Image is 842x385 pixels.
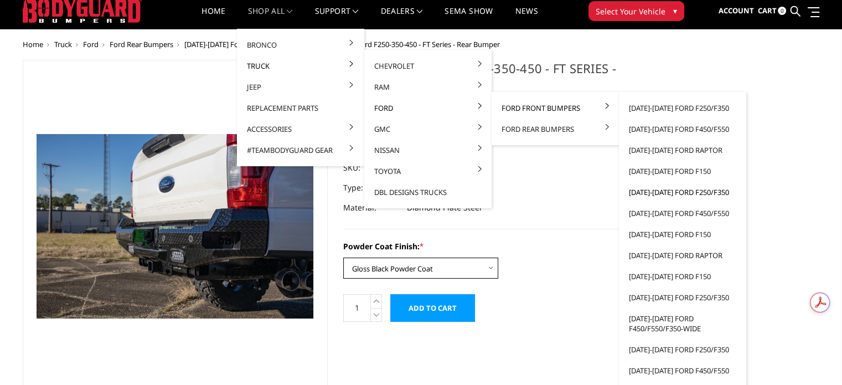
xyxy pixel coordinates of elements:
a: shop all [248,7,293,29]
a: Dealers [381,7,423,29]
a: GMC [369,119,487,140]
a: [DATE]-[DATE] Ford F450/F550 [623,119,742,140]
span: Cart [757,6,776,16]
a: Ford Rear Bumpers [496,119,614,140]
span: ▾ [673,5,677,17]
a: [DATE]-[DATE] Ford Raptor [623,140,742,161]
label: Powder Coat Finish: [343,240,649,252]
a: Ford [369,97,487,119]
a: SEMA Show [445,7,493,29]
a: Toyota [369,161,487,182]
a: [DATE]-[DATE] Ford F250/F350 [623,182,742,203]
a: Jeep [241,76,360,97]
a: Nissan [369,140,487,161]
a: [DATE]-[DATE] Ford F450/F550 [623,203,742,224]
a: Truck [54,39,72,49]
a: [DATE]-[DATE] Ford F150 [623,266,742,287]
span: [DATE]-[DATE] Ford F250-350-450 - FT Series - Rear Bumper [311,39,500,49]
a: [DATE]-[DATE] Ford F150 [623,224,742,245]
a: [DATE]-[DATE] Ford F150 [623,161,742,182]
input: Add to Cart [390,294,475,322]
a: Ford Front Bumpers [496,97,614,119]
a: Home [23,39,43,49]
a: Ford Rear Bumpers [110,39,173,49]
dt: SKU: [343,158,399,178]
span: Select Your Vehicle [596,6,665,17]
a: [DATE]-[DATE] Ford F450/F550 [623,360,742,381]
a: #TeamBodyguard Gear [241,140,360,161]
a: [DATE]-[DATE] Ford F450/F550/F350-wide [623,308,742,339]
a: Support [315,7,359,29]
a: [DATE]-[DATE] Ford F250/F350/F450 [184,39,299,49]
a: [DATE]-[DATE] Ford F250/F350 [623,339,742,360]
dt: Type: [343,178,399,198]
a: Truck [241,55,360,76]
span: 0 [778,7,786,15]
a: Ford [83,39,99,49]
a: News [515,7,538,29]
a: Chevrolet [369,55,487,76]
iframe: Chat Widget [787,332,842,385]
a: Ram [369,76,487,97]
a: [DATE]-[DATE] Ford F250/F350 [623,97,742,119]
span: Account [718,6,753,16]
a: DBL Designs Trucks [369,182,487,203]
a: Bronco [241,34,360,55]
a: Accessories [241,119,360,140]
a: Home [202,7,225,29]
h1: [DATE]-[DATE] Ford F250-350-450 - FT Series - Rear Bumper [343,60,649,101]
a: [DATE]-[DATE] Ford F250/F350 [623,287,742,308]
button: Select Your Vehicle [588,1,684,21]
a: Replacement Parts [241,97,360,119]
dt: Material: [343,198,399,218]
a: [DATE]-[DATE] Ford Raptor [623,245,742,266]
